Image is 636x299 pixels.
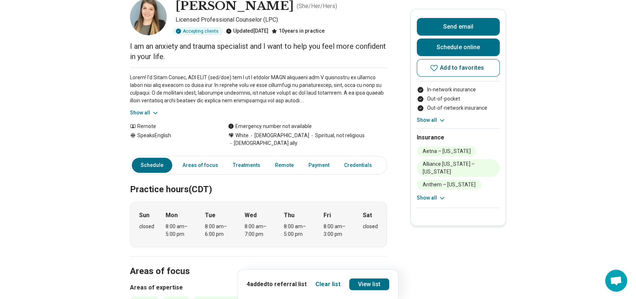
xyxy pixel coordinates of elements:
[249,132,309,139] span: [DEMOGRAPHIC_DATA]
[271,27,325,35] div: 10 years in practice
[417,159,500,177] li: Alliance [US_STATE] – [US_STATE]
[228,158,265,173] a: Treatments
[235,132,249,139] span: White
[226,27,268,35] div: Updated [DATE]
[417,104,500,112] li: Out-of-network insurance
[417,39,500,56] a: Schedule online
[132,158,172,173] a: Schedule
[228,123,312,130] div: Emergency number not available
[176,15,387,24] p: Licensed Professional Counselor (LPC)
[228,139,297,147] span: [DEMOGRAPHIC_DATA] ally
[267,281,307,288] span: to referral list
[130,41,387,62] p: I am an anxiety and trauma specialist and I want to help you feel more confident in your life.
[205,223,233,238] div: 8:00 am – 6:00 pm
[605,270,627,292] a: Open chat
[130,202,387,247] div: When does the program meet?
[324,211,331,220] strong: Fri
[166,211,178,220] strong: Mon
[130,123,213,130] div: Remote
[417,194,446,202] button: Show all
[417,116,446,124] button: Show all
[205,211,216,220] strong: Tue
[382,158,409,173] a: Other
[417,18,500,36] button: Send email
[417,133,500,142] h2: Insurance
[417,59,500,77] button: Add to favorites
[245,223,273,238] div: 8:00 am – 7:00 pm
[178,158,223,173] a: Areas of focus
[417,146,477,156] li: Aetna – [US_STATE]
[417,86,500,112] ul: Payment options
[245,211,257,220] strong: Wed
[247,280,307,289] p: 4 added
[166,223,194,238] div: 8:00 am – 5:00 pm
[271,158,298,173] a: Remote
[130,166,387,196] h2: Practice hours (CDT)
[139,211,149,220] strong: Sun
[173,27,223,35] div: Accepting clients
[363,211,372,220] strong: Sat
[284,223,312,238] div: 8:00 am – 5:00 pm
[417,86,500,94] li: In-network insurance
[363,223,378,230] div: closed
[297,2,337,11] p: ( She/Her/Hers )
[284,211,294,220] strong: Thu
[309,132,365,139] span: Spiritual, not religious
[315,280,340,289] button: Clear list
[304,158,334,173] a: Payment
[440,65,484,71] span: Add to favorites
[130,248,387,278] h2: Areas of focus
[130,109,159,117] button: Show all
[130,132,213,147] div: Speaks English
[139,223,154,230] div: closed
[130,283,387,292] h3: Areas of expertise
[130,74,387,105] p: Lorem! I’d Sitam Consec, ADI ELIT (sed/doe) tem I ut l etdolor MAGN aliquaeni adm V quisnostru ex...
[340,158,376,173] a: Credentials
[324,223,352,238] div: 8:00 am – 3:00 pm
[417,180,481,190] li: Anthem – [US_STATE]
[349,278,390,290] a: View list
[417,95,500,103] li: Out-of-pocket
